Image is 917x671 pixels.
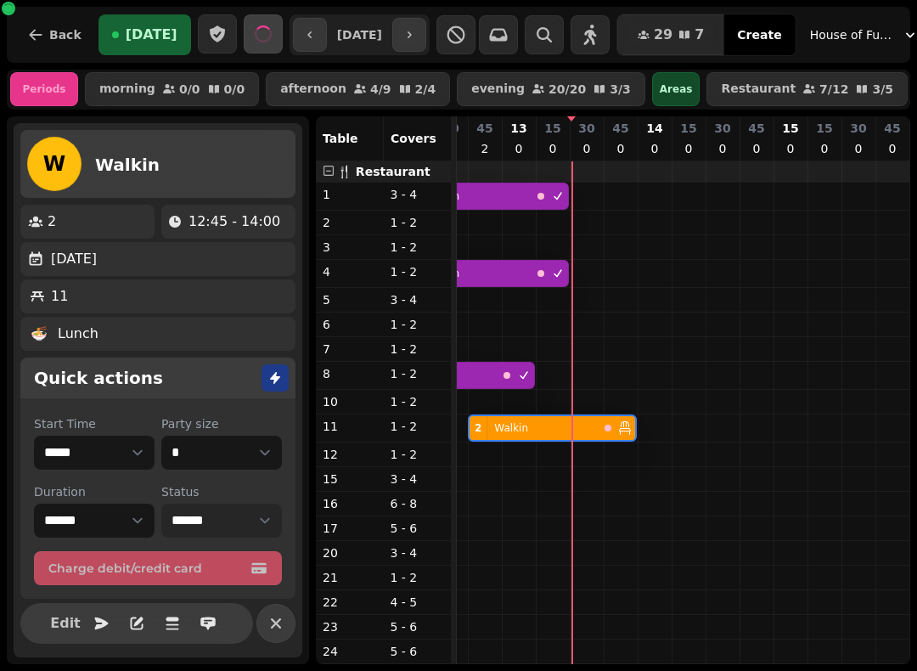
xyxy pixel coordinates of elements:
h2: Walkin [95,153,160,177]
p: 8 [323,365,377,382]
button: evening20/203/3 [457,72,645,106]
span: Create [737,29,781,41]
button: Back [14,14,95,55]
p: morning [99,82,155,96]
p: 2 [323,214,377,231]
p: 2 [48,211,56,232]
p: [DATE] [51,249,97,269]
p: 24 [323,643,377,660]
p: evening [471,82,525,96]
p: 2 [478,140,492,157]
p: 30 [442,120,458,137]
p: 3 - 4 [391,291,445,308]
p: 22 [323,594,377,611]
p: 0 [614,140,627,157]
p: 45 [612,120,628,137]
p: 23 [323,618,377,635]
p: 5 - 6 [391,618,445,635]
p: 1 - 2 [391,316,445,333]
p: 1 - 2 [391,263,445,280]
p: 0 [546,140,560,157]
p: Restaurant [721,82,796,96]
label: Duration [34,483,155,500]
p: 45 [884,120,900,137]
div: Periods [10,72,78,106]
p: 21 [323,569,377,586]
p: 1 - 2 [391,446,445,463]
p: 0 / 0 [224,83,245,95]
p: 1 - 2 [391,365,445,382]
p: 20 / 20 [549,83,586,95]
p: 11 [323,418,377,435]
p: 4 [323,263,377,280]
p: 2 / 4 [415,83,436,95]
p: 5 - 6 [391,643,445,660]
p: 3 [323,239,377,256]
p: 5 - 6 [391,520,445,537]
button: Charge debit/credit card [34,551,282,585]
p: Walkin [494,421,528,435]
p: 3 / 5 [872,83,893,95]
button: 297 [617,14,724,55]
button: Create [723,14,795,55]
p: 11 [51,286,68,307]
p: 0 [716,140,729,157]
p: 0 [682,140,695,157]
p: 45 [748,120,764,137]
span: House of Fu Manchester [810,26,895,43]
p: 0 [750,140,763,157]
p: 0 / 0 [179,83,200,95]
label: Party size [161,415,282,432]
p: 15 [816,120,832,137]
p: 6 - 8 [391,495,445,512]
p: 12:45 - 14:00 [188,211,280,232]
p: 30 [578,120,594,137]
p: 10 [323,393,377,410]
p: 0 [648,140,661,157]
p: 1 - 2 [391,569,445,586]
p: 3 - 4 [391,544,445,561]
button: Edit [48,606,82,640]
button: Restaurant7/123/5 [706,72,908,106]
p: 16 [323,495,377,512]
span: Charge debit/credit card [48,562,247,574]
p: 15 [782,120,798,137]
span: [DATE] [126,28,177,42]
span: 🍴 Restaurant [337,165,430,178]
p: 0 [512,140,526,157]
p: 1 - 2 [391,214,445,231]
p: 0 [784,140,797,157]
p: Lunch [58,324,98,344]
p: 0 [580,140,594,157]
p: 3 - 4 [391,471,445,488]
div: 2 [475,421,481,435]
button: [DATE] [98,14,191,55]
span: W [43,154,65,174]
p: 0 [818,140,831,157]
p: 15 [544,120,560,137]
span: 7 [695,28,704,42]
h2: Quick actions [34,366,163,390]
p: 🍜 [31,324,48,344]
p: 45 [476,120,492,137]
p: 1 - 2 [391,393,445,410]
p: 30 [850,120,866,137]
p: 13 [510,120,526,137]
span: Back [49,29,82,41]
span: Table [323,132,358,145]
p: 1 - 2 [391,341,445,358]
p: 7 [323,341,377,358]
p: 5 [323,291,377,308]
p: 3 - 4 [391,186,445,203]
p: 6 [323,316,377,333]
button: morning0/00/0 [85,72,259,106]
p: 4 - 5 [391,594,445,611]
p: 4 / 9 [370,83,391,95]
p: 1 - 2 [391,239,445,256]
p: 17 [323,520,377,537]
span: 29 [654,28,672,42]
p: 12 [323,446,377,463]
p: afternoon [280,82,346,96]
p: 14 [646,120,662,137]
p: 7 / 12 [819,83,848,95]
